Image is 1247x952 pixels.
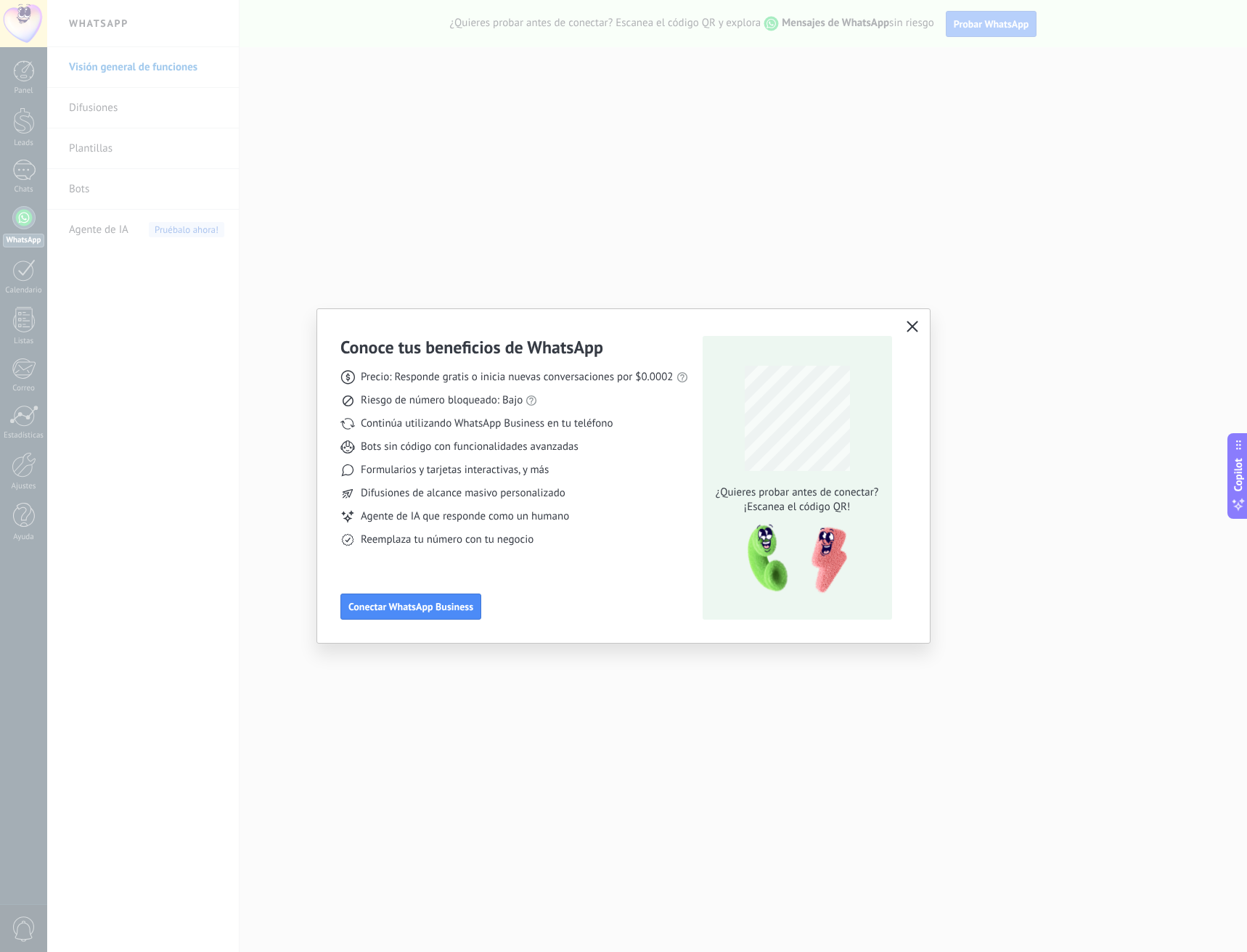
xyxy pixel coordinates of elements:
span: Formularios y tarjetas interactivas, y más [361,463,549,477]
span: Reemplaza tu número con tu negocio [361,533,533,547]
span: Riesgo de número bloqueado: Bajo [361,393,523,408]
span: Conectar WhatsApp Business [348,602,473,612]
span: Continúa utilizando WhatsApp Business en tu teléfono [361,416,613,431]
span: ¿Quieres probar antes de conectar? [711,485,883,500]
span: Agente de IA que responde como un humano [361,509,569,524]
button: Conectar WhatsApp Business [340,594,481,620]
span: Precio: Responde gratis o inicia nuevas conversaciones por $0.0002 [361,370,674,385]
span: ¡Escanea el código QR! [711,500,883,514]
span: Difusiones de alcance masivo personalizado [361,486,565,501]
span: Copilot [1231,459,1246,492]
h3: Conoce tus beneficios de WhatsApp [340,336,603,358]
span: Bots sin código con funcionalidades avanzadas [361,440,578,454]
img: qr-pic-1x.png [735,520,850,598]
